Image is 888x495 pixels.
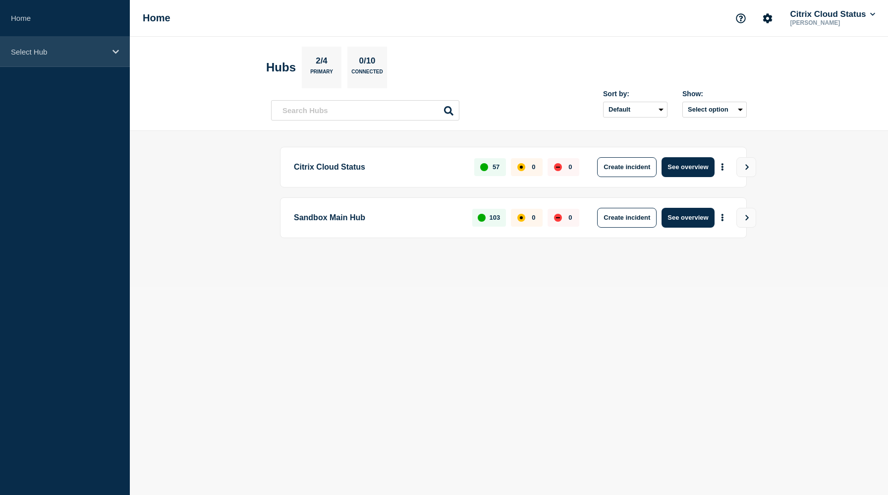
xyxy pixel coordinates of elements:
select: Sort by [603,102,667,118]
input: Search Hubs [271,100,459,121]
div: up [480,163,488,171]
p: 0 [532,163,535,171]
button: More actions [716,158,729,176]
button: See overview [662,208,714,228]
p: 0 [532,214,535,221]
p: 0 [568,214,572,221]
div: affected [517,163,525,171]
p: [PERSON_NAME] [788,19,877,26]
button: View [736,157,756,177]
button: Create incident [597,208,657,228]
button: Select option [682,102,747,118]
p: 0/10 [355,56,379,69]
button: Citrix Cloud Status [788,9,877,19]
p: Citrix Cloud Status [294,157,463,177]
button: Create incident [597,157,657,177]
p: Connected [351,69,383,79]
p: Select Hub [11,48,106,56]
button: Support [730,8,751,29]
div: down [554,163,562,171]
p: 103 [490,214,500,221]
div: up [478,214,486,222]
p: 2/4 [312,56,332,69]
p: 57 [493,163,499,171]
button: More actions [716,208,729,227]
p: 0 [568,163,572,171]
div: Show: [682,90,747,98]
div: Sort by: [603,90,667,98]
p: Primary [310,69,333,79]
button: View [736,208,756,228]
div: down [554,214,562,222]
p: Sandbox Main Hub [294,208,461,228]
h2: Hubs [266,61,296,74]
div: affected [517,214,525,222]
h1: Home [143,12,170,24]
button: See overview [662,157,714,177]
button: Account settings [757,8,778,29]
